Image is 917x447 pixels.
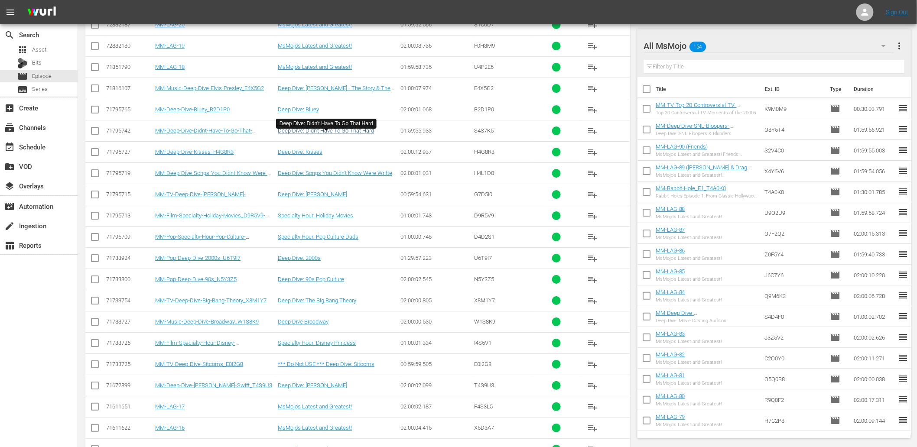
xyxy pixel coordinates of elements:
div: 71795713 [106,212,153,219]
a: MM-TV-Deep-Dive-Sitcoms_E0I2G8 [155,361,243,367]
div: 01:00:00.748 [400,233,472,240]
td: 02:00:09.144 [850,410,898,431]
span: Episode [830,311,840,322]
a: *** Do Not USE *** Deep Dive: Sitcoms [278,361,374,367]
span: Episode [830,332,840,343]
td: O8Y5T4 [761,119,827,140]
div: 71795742 [106,127,153,134]
div: 71816107 [106,85,153,91]
span: Episode [830,124,840,135]
button: playlist_add [582,375,603,396]
div: 71611622 [106,424,153,431]
div: 71795727 [106,149,153,155]
button: playlist_add [582,99,603,120]
span: Episode [32,72,52,81]
button: playlist_add [582,205,603,226]
a: Specialty Hour: Pop Culture Dads [278,233,358,240]
a: Deep Dive: Bluey [278,106,319,113]
a: Deep Dive Broadway [278,318,328,325]
span: W1S8K9 [474,318,495,325]
span: H4L1D0 [474,170,494,176]
div: 02:00:00.530 [400,318,472,325]
span: reorder [898,186,908,197]
div: 00:59:59.505 [400,361,472,367]
td: 00:30:03.791 [850,98,898,119]
span: reorder [898,228,908,238]
div: MsMojo’s Latest and Greatest! Friends: Funniest Moments, Iconic Lines & Bloopers [656,152,758,157]
button: playlist_add [582,163,603,184]
img: ans4CAIJ8jUAAAAAAAAAAAAAAAAAAAAAAAAgQb4GAAAAAAAAAAAAAAAAAAAAAAAAJMjXAAAAAAAAAAAAAAAAAAAAAAAAgAT5G... [21,2,62,23]
span: S4S7K5 [474,127,494,134]
span: H4G8R3 [474,149,494,155]
div: 02:00:00.805 [400,297,472,304]
td: C2O0Y0 [761,348,827,369]
div: 71733800 [106,276,153,282]
a: MM-LAG-16 [155,424,185,431]
span: Bits [32,58,42,67]
a: MM-Rabbit-Hole_E1_T4A0K0 [656,185,726,191]
a: MM-LAG-84 [656,289,685,295]
span: reorder [898,103,908,113]
span: Search [4,30,15,40]
span: playlist_add [587,380,598,391]
a: MM-Music-Deep-Dive-Elvis-Presley_E4X5G2 [155,85,264,91]
a: MM-LAG-82 [656,351,685,358]
td: 01:59:54.056 [850,161,898,181]
div: 71795715 [106,191,153,198]
div: 02:00:01.068 [400,106,472,113]
span: D4D2S1 [474,233,494,240]
span: reorder [898,165,908,176]
div: 01:00:07.974 [400,85,472,91]
a: MM-LAG-90 (Friends) [656,143,708,150]
span: playlist_add [587,189,598,200]
div: MsMojo’s Latest and Greatest! [656,339,722,344]
span: menu [5,7,16,17]
div: 71795709 [106,233,153,240]
a: MM-Deep-Dive-Movie_Casting_Audition_Dive146_S4D4F0 [656,310,756,329]
td: 02:00:06.728 [850,285,898,306]
a: MM-LAG-78 [656,434,685,441]
button: playlist_add [582,14,603,35]
span: playlist_add [587,41,598,51]
td: 01:59:56.921 [850,119,898,140]
span: Episode [830,145,840,155]
div: 01:59:55.933 [400,127,472,134]
a: MM-Pop-Deep-Dive-90s_N5Y3Z5 [155,276,237,282]
td: 02:00:10.220 [850,265,898,285]
div: Bits [17,58,28,68]
span: Episode [830,353,840,363]
button: playlist_add [582,184,603,205]
td: K9M0M9 [761,98,827,119]
span: F0H3M9 [474,42,495,49]
button: playlist_add [582,311,603,332]
span: Reports [4,240,15,251]
button: playlist_add [582,248,603,269]
button: playlist_add [582,396,603,417]
div: 71733726 [106,340,153,346]
a: MM-Deep-Dive-Didnt-Have-To-Go-That-Hard_S4S7K5 [155,127,256,140]
td: J3Z5V2 [761,327,827,348]
a: MsMojo’s Latest and Greatest! [278,21,352,28]
button: playlist_add [582,269,603,290]
div: Top 20 Controversial TV Moments of the 2000s [656,110,758,116]
span: Schedule [4,142,15,152]
div: 01:29:57.223 [400,255,472,261]
span: reorder [898,394,908,405]
span: E4X5G2 [474,85,494,91]
div: MsMojo’s Latest and Greatest! [656,235,722,240]
span: Episode [17,71,28,81]
a: MM-LAG-17 [155,403,185,410]
span: Episode [830,374,840,384]
td: S4D4F0 [761,306,827,327]
button: playlist_add [582,227,603,247]
td: 02:00:17.311 [850,389,898,410]
a: MM-LAG-89 ([PERSON_NAME] & Drag Race) [656,164,751,177]
span: Overlays [4,181,15,191]
span: reorder [898,373,908,384]
td: Q9M6K3 [761,285,827,306]
span: Episode [830,228,840,239]
button: playlist_add [582,418,603,438]
span: Series [17,84,28,95]
a: MM-LAG-87 [656,227,685,233]
a: MM-Deep-Dive-Kisses_H4G8R3 [155,149,234,155]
